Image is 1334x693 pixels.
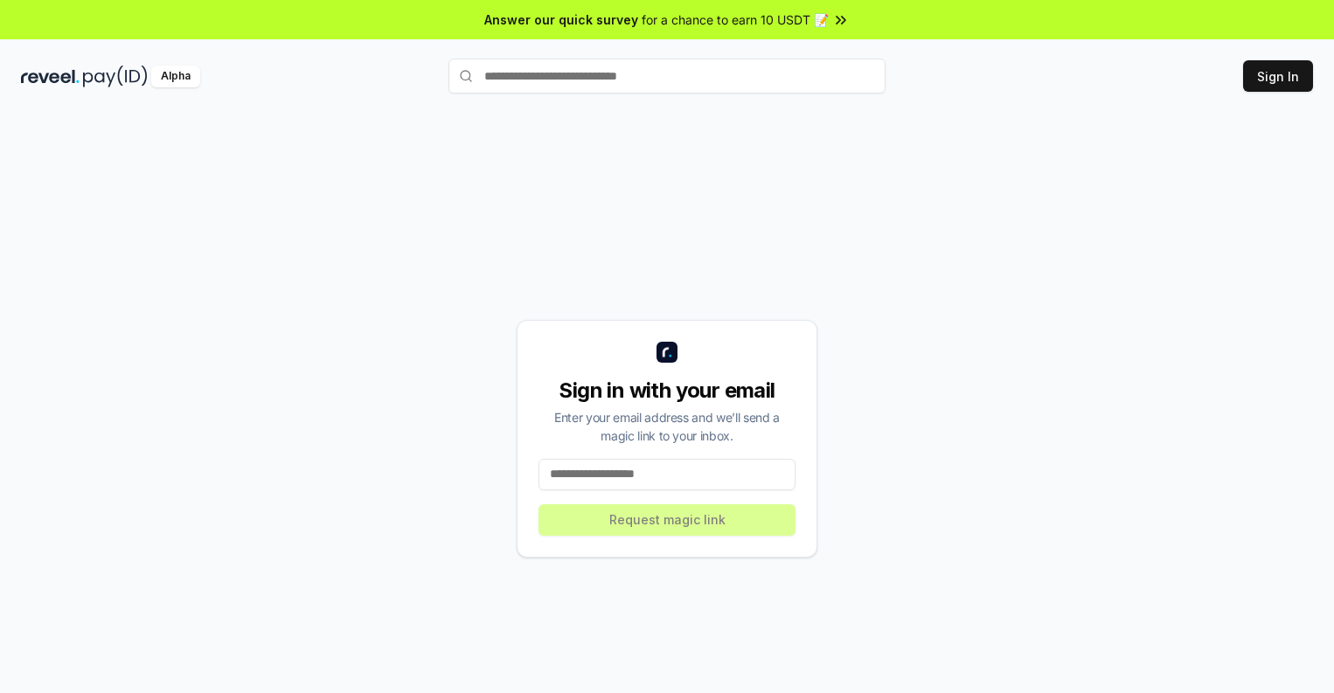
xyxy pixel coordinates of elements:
[151,66,200,87] div: Alpha
[484,10,638,29] span: Answer our quick survey
[21,66,80,87] img: reveel_dark
[538,408,796,445] div: Enter your email address and we’ll send a magic link to your inbox.
[657,342,677,363] img: logo_small
[538,377,796,405] div: Sign in with your email
[642,10,829,29] span: for a chance to earn 10 USDT 📝
[83,66,148,87] img: pay_id
[1243,60,1313,92] button: Sign In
